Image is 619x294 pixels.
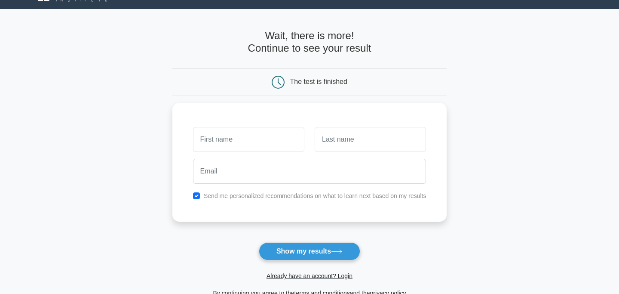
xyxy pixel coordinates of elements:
[315,127,426,152] input: Last name
[267,272,352,279] a: Already have an account? Login
[204,192,426,199] label: Send me personalized recommendations on what to learn next based on my results
[290,78,347,85] div: The test is finished
[193,159,426,184] input: Email
[172,30,447,55] h4: Wait, there is more! Continue to see your result
[259,242,360,260] button: Show my results
[193,127,304,152] input: First name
